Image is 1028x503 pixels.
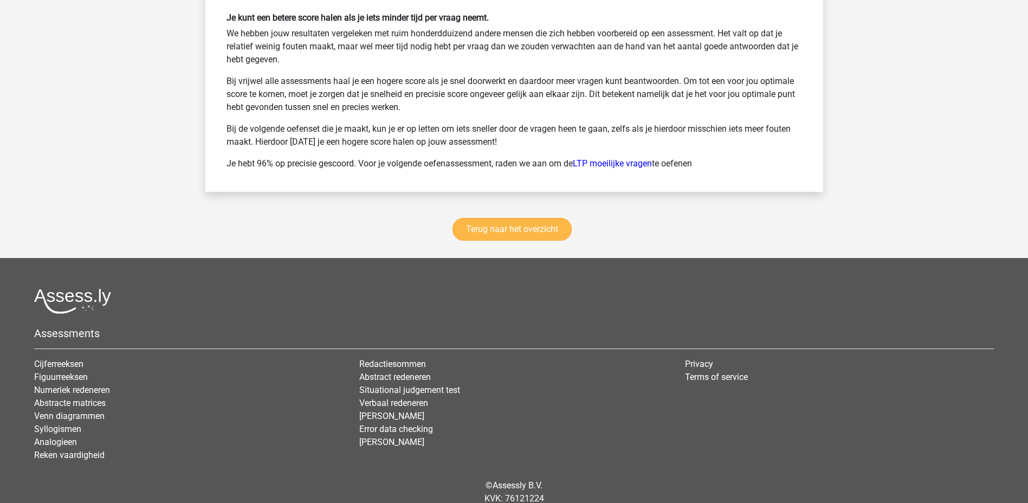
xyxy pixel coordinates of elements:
[452,218,572,241] a: Terug naar het overzicht
[34,424,81,434] a: Syllogismen
[34,398,106,408] a: Abstracte matrices
[227,12,802,23] h6: Je kunt een betere score halen als je iets minder tijd per vraag neemt.
[359,359,426,369] a: Redactiesommen
[34,327,994,340] h5: Assessments
[685,359,713,369] a: Privacy
[227,122,802,149] p: Bij de volgende oefenset die je maakt, kun je er op letten om iets sneller door de vragen heen te...
[359,437,424,447] a: [PERSON_NAME]
[359,411,424,421] a: [PERSON_NAME]
[227,27,802,66] p: We hebben jouw resultaten vergeleken met ruim honderdduizend andere mensen die zich hebben voorbe...
[34,372,88,382] a: Figuurreeksen
[34,385,110,395] a: Numeriek redeneren
[493,480,542,491] a: Assessly B.V.
[359,398,428,408] a: Verbaal redeneren
[227,75,802,114] p: Bij vrijwel alle assessments haal je een hogere score als je snel doorwerkt en daardoor meer vrag...
[34,359,83,369] a: Cijferreeksen
[573,158,652,169] a: LTP moeilijke vragen
[359,372,431,382] a: Abstract redeneren
[359,385,460,395] a: Situational judgement test
[34,450,105,460] a: Reken vaardigheid
[34,437,77,447] a: Analogieen
[359,424,433,434] a: Error data checking
[227,157,802,170] p: Je hebt 96% op precisie gescoord. Voor je volgende oefenassessment, raden we aan om de te oefenen
[34,411,105,421] a: Venn diagrammen
[685,372,748,382] a: Terms of service
[34,288,111,314] img: Assessly logo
